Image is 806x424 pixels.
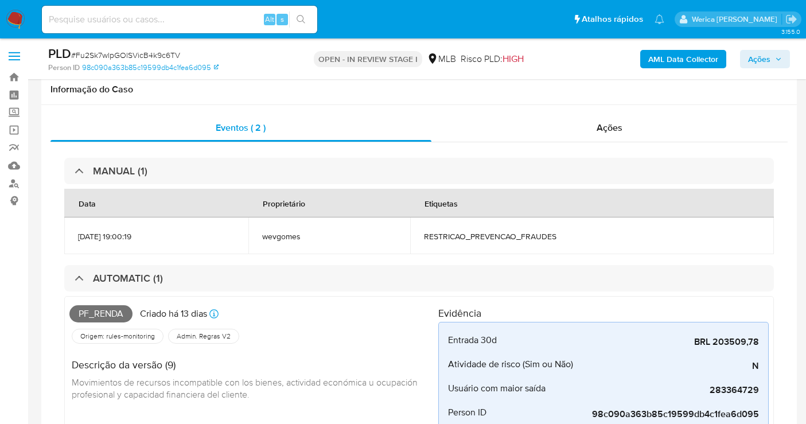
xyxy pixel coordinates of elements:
h1: Informação do Caso [50,84,788,95]
span: Alt [265,14,274,25]
span: 98c090a363b85c19599db4c1fea6d095 [587,409,759,420]
span: Origem: rules-monitoring [79,332,156,341]
span: BRL 203509,78 [587,336,759,348]
span: Movimientos de recursos incompatible con los bienes, actividad económica u ocupación profesional ... [72,376,420,401]
span: # Fu2Sk7wlpGOlSVicB4k9c6TV [71,49,180,61]
span: Admin. Regras V2 [176,332,232,341]
span: wevgomes [262,231,396,242]
b: AML Data Collector [648,50,718,68]
span: Ações [597,121,622,134]
span: RESTRICAO_PREVENCAO_FRAUDES [424,231,760,242]
h3: MANUAL (1) [93,165,147,177]
span: s [281,14,284,25]
div: AUTOMATIC (1) [64,265,774,291]
p: werica.jgaldencio@mercadolivre.com [692,14,781,25]
button: Ações [740,50,790,68]
span: N [587,360,759,372]
span: 283364729 [587,384,759,396]
input: Pesquise usuários ou casos... [42,12,317,27]
h4: Evidência [438,307,769,320]
div: Etiquetas [411,189,472,217]
h4: Descrição da versão (9) [72,359,429,371]
span: Risco PLD: [461,53,524,65]
p: OPEN - IN REVIEW STAGE I [314,51,422,67]
span: Usuário com maior saída [448,383,546,394]
span: Person ID [448,407,486,418]
span: Atividade de risco (Sim ou Não) [448,359,573,370]
span: Entrada 30d [448,334,497,346]
button: AML Data Collector [640,50,726,68]
a: 98c090a363b85c19599db4c1fea6d095 [82,63,219,73]
span: Ações [748,50,770,68]
div: Data [65,189,110,217]
div: MLB [427,53,456,65]
a: Notificações [655,14,664,24]
h3: AUTOMATIC (1) [93,272,163,285]
p: Criado há 13 dias [140,308,207,320]
span: HIGH [503,52,524,65]
span: Atalhos rápidos [582,13,643,25]
b: Person ID [48,63,80,73]
span: Eventos ( 2 ) [216,121,266,134]
span: [DATE] 19:00:19 [78,231,235,242]
b: PLD [48,44,71,63]
div: MANUAL (1) [64,158,774,184]
div: Proprietário [249,189,319,217]
span: Pf_renda [69,305,133,322]
button: search-icon [289,11,313,28]
a: Sair [785,13,797,25]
